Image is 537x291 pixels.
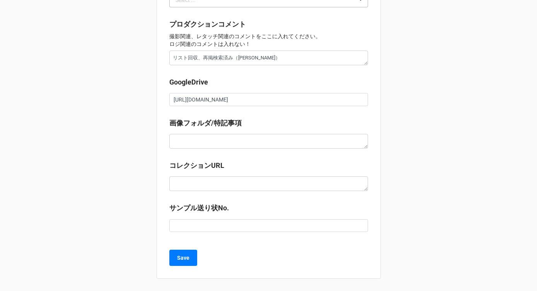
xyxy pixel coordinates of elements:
[169,160,224,171] label: コレクションURL
[177,254,189,262] b: Save
[169,19,246,30] label: プロダクションコメント
[169,203,229,213] label: サンプル送り状No.
[169,118,242,129] label: 画像フォルダ/特記事項
[169,250,197,266] button: Save
[169,32,368,48] p: 撮影関連、レタッチ関連のコメントをここに入れてください。 ロジ関連のコメントは入れない！
[169,77,208,88] label: GoogleDrive
[169,51,368,65] textarea: リスト回収、再掲検索済み（[PERSON_NAME]）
